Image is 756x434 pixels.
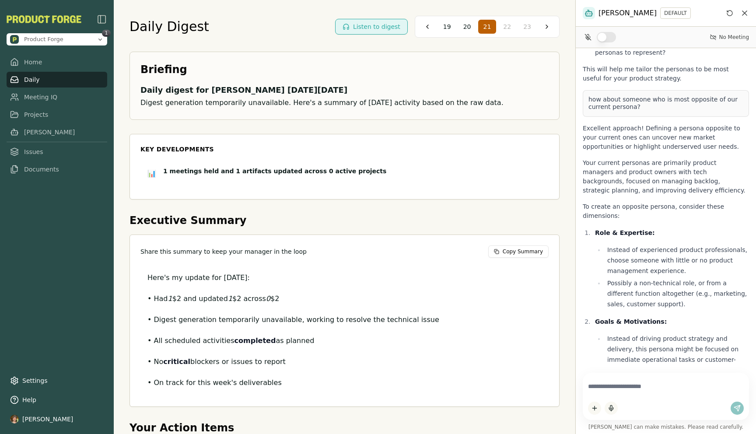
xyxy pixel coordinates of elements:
[266,294,270,303] em: 0
[147,293,542,305] p: • Had $2 and updated $2 across $2
[719,34,749,41] span: No Meeting
[7,411,107,427] button: [PERSON_NAME]
[503,22,511,31] span: 22
[463,22,471,31] span: 20
[234,336,276,345] strong: completed
[731,402,744,415] button: Send message
[740,9,749,17] button: Close chat
[7,15,81,23] img: Product Forge
[7,72,107,87] a: Daily
[163,357,190,366] strong: critical
[147,272,542,284] p: Here's my update for [DATE]:
[335,19,408,35] button: Listen to digest
[102,30,111,37] span: 1
[724,8,735,18] button: Reset conversation
[228,294,232,303] em: 1
[7,392,107,408] button: Help
[7,161,107,177] a: Documents
[483,22,491,31] span: 21
[478,20,497,34] button: 21
[7,144,107,160] a: Issues
[97,14,107,24] img: sidebar
[588,96,743,111] p: how about someone who is most opposite of our current persona?
[7,54,107,70] a: Home
[7,124,107,140] a: [PERSON_NAME]
[598,8,657,18] span: [PERSON_NAME]
[140,85,347,94] span: Daily digest for [PERSON_NAME] [DATE][DATE]
[7,107,107,122] a: Projects
[147,314,542,326] p: • Digest generation temporarily unavailable, working to resolve the technical issue
[583,158,749,195] p: Your current personas are primarily product managers and product owners with tech backgrounds, fo...
[488,245,549,258] button: Copy Summary
[10,415,19,423] img: profile
[10,35,19,44] img: Product Forge
[140,97,549,109] p: Digest generation temporarily unavailable. Here's a summary of [DATE] activity based on the raw d...
[605,402,618,415] button: Start dictation
[147,356,542,368] p: • No blockers or issues to report
[7,15,81,23] button: PF-Logo
[7,373,107,388] a: Settings
[443,22,451,31] span: 19
[140,247,307,256] p: Share this summary to keep your manager in the loop
[147,335,542,347] p: • All scheduled activities as planned
[140,63,549,77] h2: Briefing
[595,229,655,236] strong: Role & Expertise:
[583,423,749,430] span: [PERSON_NAME] can make mistakes. Please read carefully.
[605,245,749,276] li: Instead of experienced product professionals, choose someone with little or no product management...
[129,19,209,35] h1: Daily Digest
[605,278,749,309] li: Possibly a non-technical role, or from a different function altogether (e.g., marketing, sales, c...
[523,22,531,31] span: 23
[438,20,456,34] button: 19
[168,294,172,303] em: 1
[24,35,63,43] span: Product Forge
[660,7,691,19] button: DEFAULT
[595,318,667,325] strong: Goals & Motivations:
[583,65,749,83] p: This will help me tailor the personas to be most useful for your product strategy.
[129,213,560,227] h2: Executive Summary
[147,168,156,179] div: 📊
[583,202,749,220] p: To create an opposite persona, consider these dimensions:
[147,377,542,389] p: • On track for this week's deliverables
[605,333,749,375] li: Instead of driving product strategy and delivery, this persona might be focused on immediate oper...
[140,145,549,154] h2: Key Developments
[7,89,107,105] a: Meeting IQ
[588,402,601,415] button: Add content to chat
[7,33,107,45] button: Open organization switcher
[583,124,749,151] p: Excellent approach! Defining a persona opposite to your current ones can uncover new market oppor...
[458,20,476,34] button: 20
[163,168,505,175] h4: 1 meetings held and 1 artifacts updated across 0 active projects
